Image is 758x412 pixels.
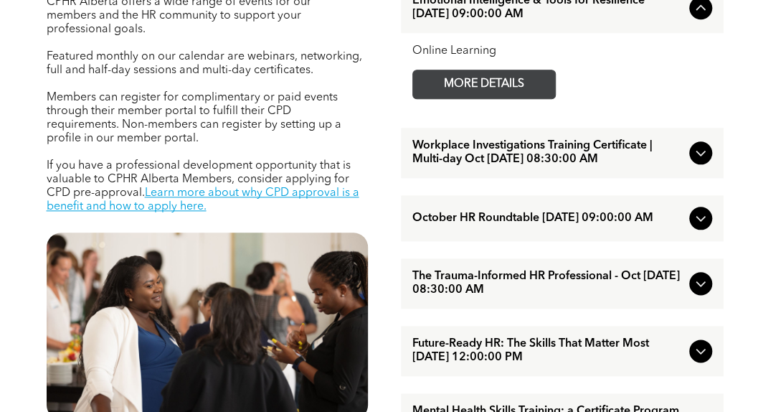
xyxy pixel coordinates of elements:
a: MORE DETAILS [412,70,556,99]
span: Featured monthly on our calendar are webinars, networking, full and half-day sessions and multi-d... [47,51,362,76]
span: Workplace Investigations Training Certificate | Multi-day Oct [DATE] 08:30:00 AM [412,139,683,167]
div: Online Learning [412,45,712,58]
span: Members can register for complimentary or paid events through their member portal to fulfill thei... [47,92,341,144]
span: MORE DETAILS [427,70,541,98]
span: October HR Roundtable [DATE] 09:00:00 AM [412,212,683,225]
span: The Trauma-Informed HR Professional - Oct [DATE] 08:30:00 AM [412,270,683,297]
a: Learn more about why CPD approval is a benefit and how to apply here. [47,187,359,212]
span: If you have a professional development opportunity that is valuable to CPHR Alberta Members, cons... [47,160,351,199]
span: Future-Ready HR: The Skills That Matter Most [DATE] 12:00:00 PM [412,337,683,365]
